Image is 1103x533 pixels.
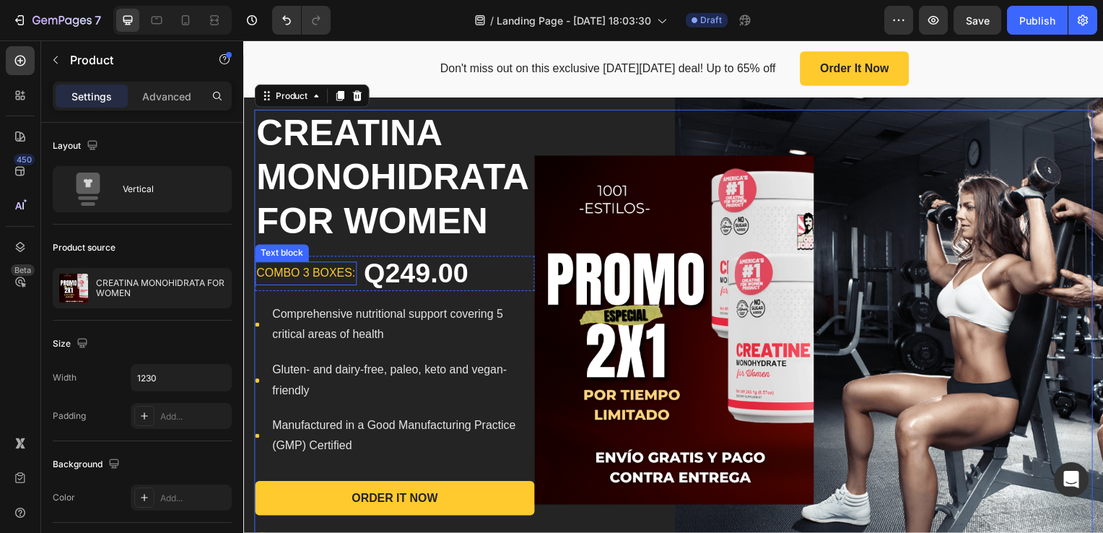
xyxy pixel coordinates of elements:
p: 7 [95,12,101,29]
p: Settings [71,89,112,104]
button: Save [954,6,1001,35]
div: Color [53,491,75,504]
input: Auto [131,365,231,391]
div: Product [29,50,67,63]
div: Width [53,371,77,384]
div: Vertical [123,173,211,206]
button: 7 [6,6,108,35]
p: 60 Day Money-Back Guarantee [33,492,195,513]
span: Save [966,14,990,27]
div: Layout [53,136,101,156]
iframe: Design area [243,40,1103,533]
img: product feature img [59,274,88,303]
div: Background [53,455,123,474]
div: Publish [1019,13,1055,28]
div: Product source [53,241,115,254]
span: / [490,13,494,28]
div: Add... [160,492,228,505]
div: Padding [53,409,86,422]
button: Publish [1007,6,1068,35]
span: Draft [700,14,722,27]
div: Add... [160,410,228,423]
div: Size [53,334,91,354]
p: Advanced [142,89,191,104]
div: Beta [11,264,35,276]
p: Product [70,51,193,69]
span: Landing Page - [DATE] 18:03:30 [497,13,651,28]
div: Undo/Redo [272,6,331,35]
div: 450 [14,154,35,165]
div: Open Intercom Messenger [1054,462,1089,497]
p: CREATINA MONOHIDRATA FOR WOMEN [96,278,225,298]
